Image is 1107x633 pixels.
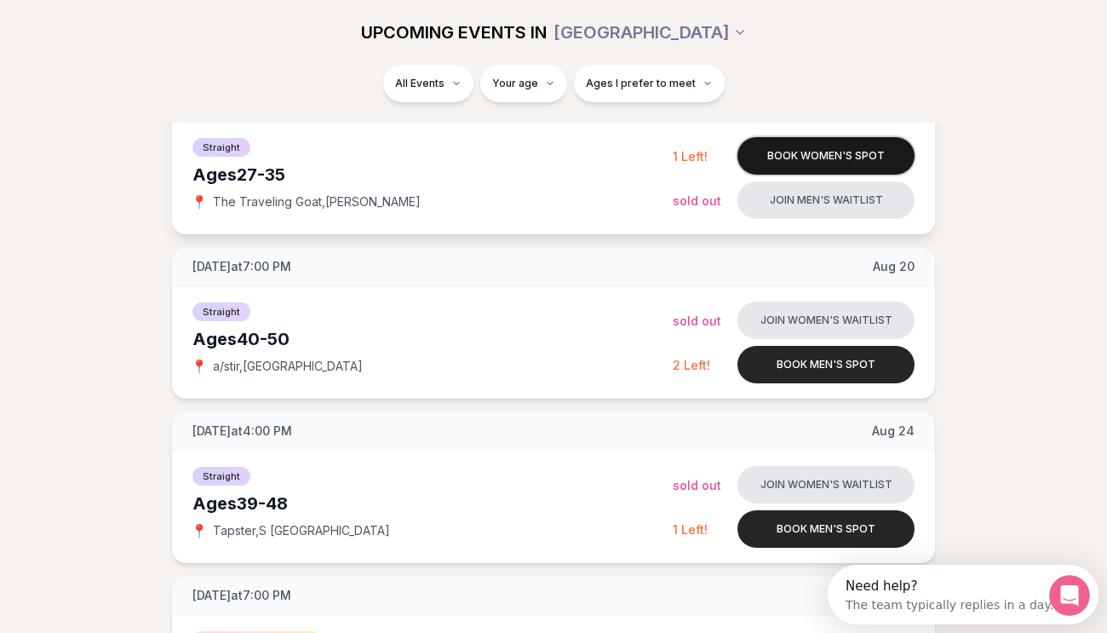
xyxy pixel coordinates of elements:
[192,360,206,373] span: 📍
[553,14,747,51] button: [GEOGRAPHIC_DATA]
[492,77,538,90] span: Your age
[872,423,915,440] span: Aug 24
[192,423,292,440] span: [DATE] at 4:00 PM
[673,314,721,328] span: Sold Out
[213,522,390,539] span: Tapster , S [GEOGRAPHIC_DATA]
[192,467,250,486] span: Straight
[873,258,915,275] span: Aug 20
[737,181,915,219] button: Join men's waitlist
[192,587,291,604] span: [DATE] at 7:00 PM
[192,327,673,351] div: Ages 40-50
[480,65,567,102] button: Your age
[828,565,1098,624] iframe: Intercom live chat discovery launcher
[737,466,915,504] button: Join women's waitlist
[7,7,276,54] div: Open Intercom Messenger
[213,358,363,375] span: a/stir , [GEOGRAPHIC_DATA]
[737,302,915,339] button: Join women's waitlist
[737,137,915,175] button: Book women's spot
[18,14,226,28] div: Need help?
[192,302,250,321] span: Straight
[192,492,673,515] div: Ages 39-48
[737,510,915,548] button: Book men's spot
[192,138,250,157] span: Straight
[673,149,708,164] span: 1 Left!
[361,20,547,44] span: UPCOMING EVENTS IN
[383,65,473,102] button: All Events
[673,358,710,372] span: 2 Left!
[192,163,673,187] div: Ages 27-35
[1049,575,1090,616] iframe: Intercom live chat
[18,28,226,46] div: The team typically replies in a day.
[192,524,206,538] span: 📍
[586,77,696,90] span: Ages I prefer to meet
[192,195,206,209] span: 📍
[192,258,291,275] span: [DATE] at 7:00 PM
[737,346,915,383] button: Book men's spot
[673,478,721,492] span: Sold Out
[213,193,421,210] span: The Traveling Goat , [PERSON_NAME]
[395,77,445,90] span: All Events
[673,522,708,537] span: 1 Left!
[574,65,725,102] button: Ages I prefer to meet
[673,193,721,208] span: Sold Out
